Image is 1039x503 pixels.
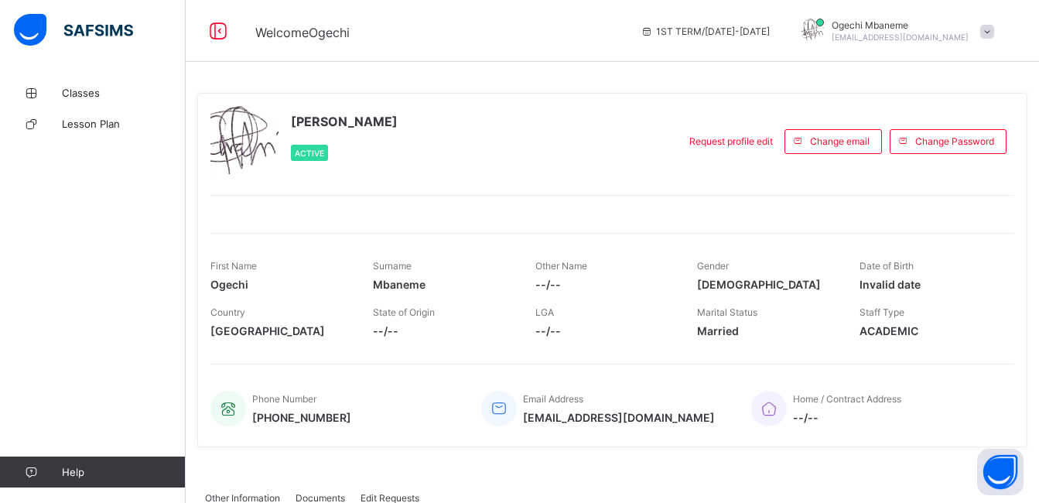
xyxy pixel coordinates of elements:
span: Help [62,466,185,478]
button: Open asap [977,449,1024,495]
span: Date of Birth [860,260,914,272]
span: Welcome Ogechi [255,25,350,40]
span: [EMAIL_ADDRESS][DOMAIN_NAME] [832,33,969,42]
span: --/-- [535,324,675,337]
span: Ogechi [210,278,350,291]
span: Request profile edit [689,135,773,147]
div: Ogechi Mbaneme [785,19,1002,44]
span: --/-- [535,278,675,291]
span: State of Origin [373,306,435,318]
span: Mbaneme [373,278,512,291]
span: First Name [210,260,257,272]
span: [GEOGRAPHIC_DATA] [210,324,350,337]
span: Other Name [535,260,587,272]
span: Active [295,149,324,158]
span: Classes [62,87,186,99]
span: ACADEMIC [860,324,999,337]
span: [PERSON_NAME] [291,114,398,129]
span: Email Address [523,393,583,405]
span: Lesson Plan [62,118,186,130]
span: session/term information [641,26,770,37]
span: Change Password [915,135,994,147]
span: Surname [373,260,412,272]
span: --/-- [793,411,901,424]
span: --/-- [373,324,512,337]
span: Country [210,306,245,318]
span: [DEMOGRAPHIC_DATA] [697,278,836,291]
span: Home / Contract Address [793,393,901,405]
span: Ogechi Mbaneme [832,19,969,31]
img: safsims [14,14,133,46]
span: Invalid date [860,278,999,291]
span: [PHONE_NUMBER] [252,411,351,424]
span: [EMAIL_ADDRESS][DOMAIN_NAME] [523,411,715,424]
span: Phone Number [252,393,316,405]
span: Married [697,324,836,337]
span: LGA [535,306,554,318]
span: Gender [697,260,729,272]
span: Staff Type [860,306,904,318]
span: Marital Status [697,306,757,318]
span: Change email [810,135,870,147]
